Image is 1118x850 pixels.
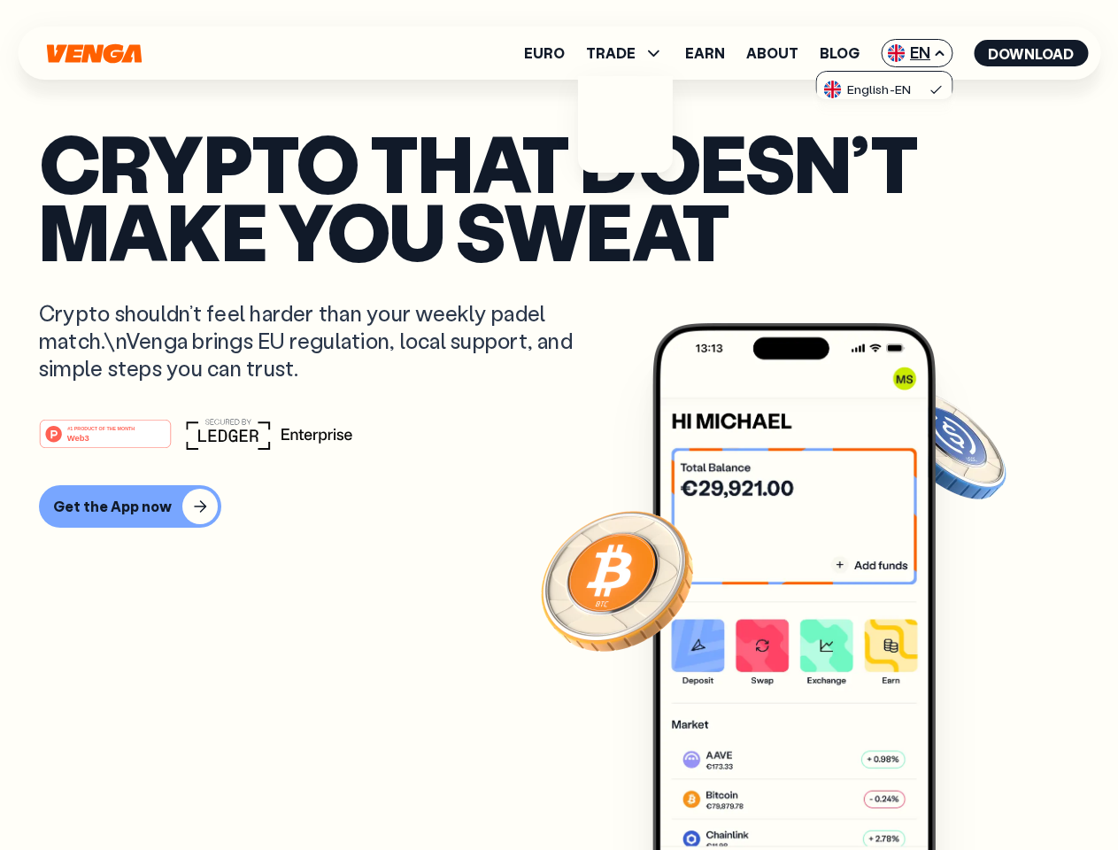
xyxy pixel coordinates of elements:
a: Earn [685,46,725,60]
img: Bitcoin [537,500,697,660]
a: Get the App now [39,485,1079,528]
img: flag-uk [887,44,905,62]
span: TRADE [586,46,636,60]
div: English - EN [824,81,911,98]
span: TRADE [586,42,664,64]
div: Get the App now [53,498,172,515]
button: Get the App now [39,485,221,528]
a: Euro [524,46,565,60]
a: About [746,46,798,60]
a: Blog [820,46,860,60]
button: Download [974,40,1088,66]
p: Crypto that doesn’t make you sweat [39,128,1079,264]
p: Crypto shouldn’t feel harder than your weekly padel match.\nVenga brings EU regulation, local sup... [39,299,598,382]
img: flag-uk [824,81,842,98]
span: EN [881,39,952,67]
a: #1 PRODUCT OF THE MONTHWeb3 [39,429,172,452]
tspan: Web3 [67,432,89,442]
svg: Home [44,43,143,64]
a: flag-ukEnglish-EN [817,72,952,105]
tspan: #1 PRODUCT OF THE MONTH [67,425,135,430]
img: USDC coin [883,381,1010,508]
